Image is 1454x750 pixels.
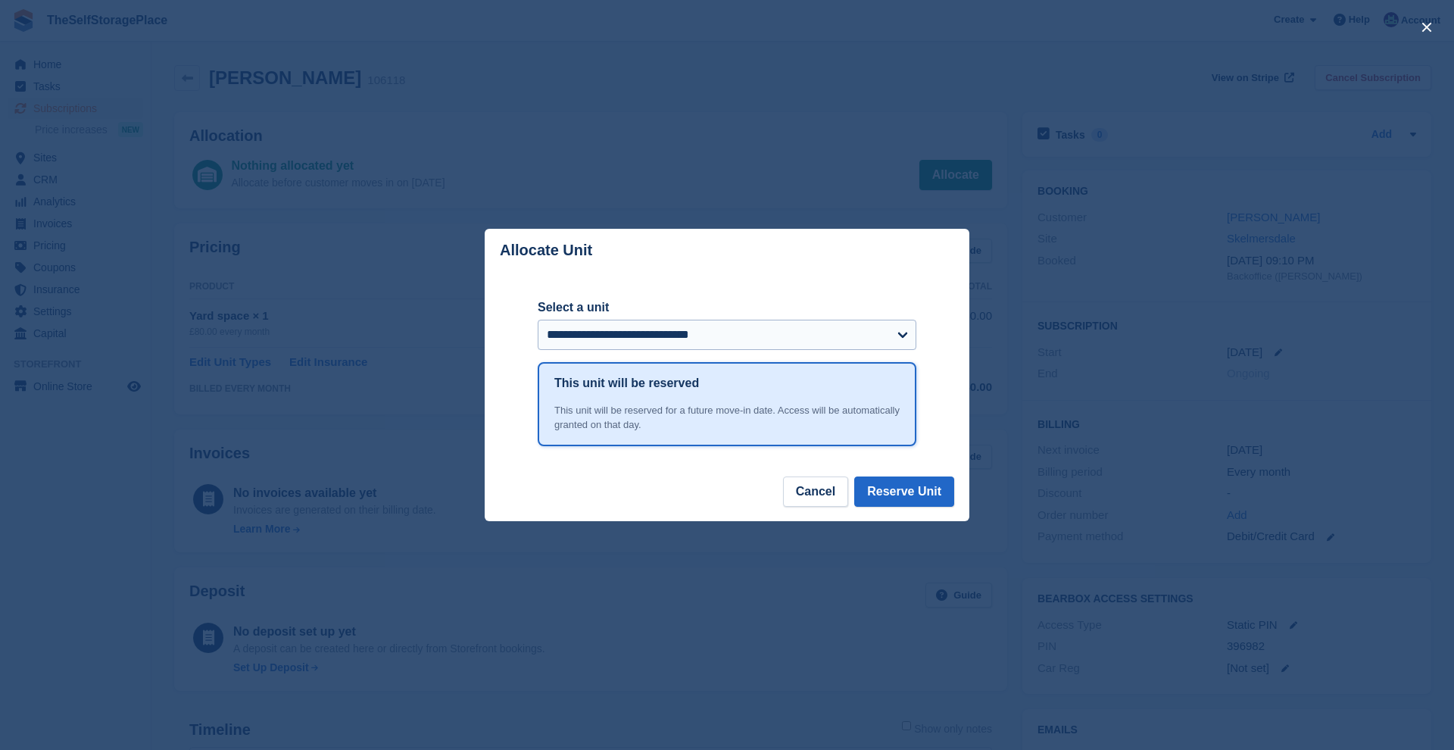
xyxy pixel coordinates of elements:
[554,374,699,392] h1: This unit will be reserved
[854,477,954,507] button: Reserve Unit
[783,477,848,507] button: Cancel
[1415,15,1439,39] button: close
[554,403,900,433] div: This unit will be reserved for a future move-in date. Access will be automatically granted on tha...
[500,242,592,259] p: Allocate Unit
[538,298,916,317] label: Select a unit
